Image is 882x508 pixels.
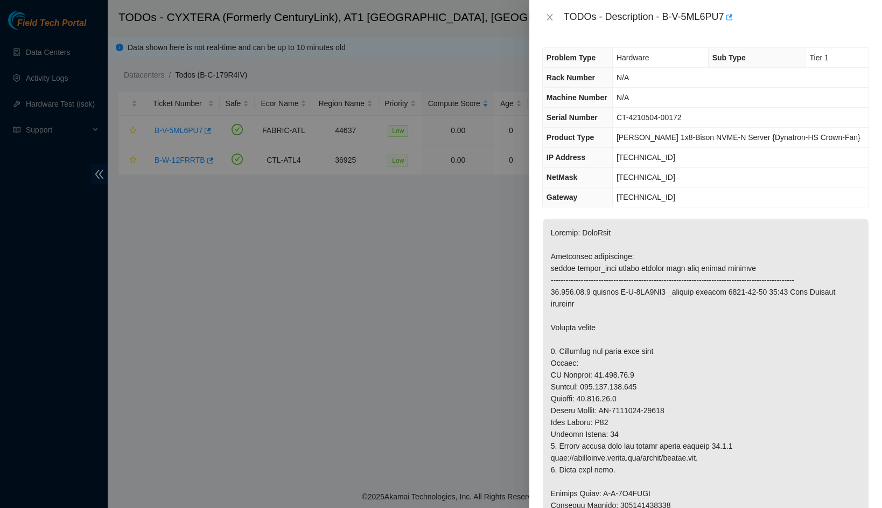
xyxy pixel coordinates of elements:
[617,133,860,142] span: [PERSON_NAME] 1x8-Bison NVME-N Server {Dynatron-HS Crown-Fan}
[547,53,596,62] span: Problem Type
[617,93,629,102] span: N/A
[542,12,557,23] button: Close
[617,53,649,62] span: Hardware
[617,173,675,182] span: [TECHNICAL_ID]
[712,53,746,62] span: Sub Type
[547,73,595,82] span: Rack Number
[617,193,675,201] span: [TECHNICAL_ID]
[810,53,829,62] span: Tier 1
[547,173,578,182] span: NetMask
[547,193,578,201] span: Gateway
[547,153,585,162] span: IP Address
[547,133,594,142] span: Product Type
[547,113,598,122] span: Serial Number
[617,73,629,82] span: N/A
[617,113,682,122] span: CT-4210504-00172
[545,13,554,22] span: close
[547,93,607,102] span: Machine Number
[564,9,869,26] div: TODOs - Description - B-V-5ML6PU7
[617,153,675,162] span: [TECHNICAL_ID]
